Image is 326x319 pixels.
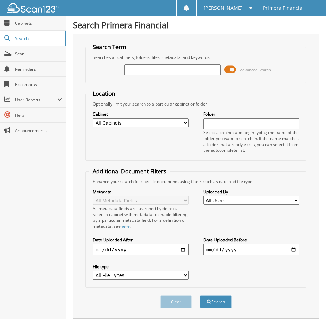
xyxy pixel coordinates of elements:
span: Help [15,112,62,118]
label: Uploaded By [203,189,299,195]
span: Announcements [15,127,62,133]
div: Searches all cabinets, folders, files, metadata, and keywords [89,54,302,60]
legend: Additional Document Filters [89,168,170,175]
div: Select a cabinet and begin typing the name of the folder you want to search in. If the name match... [203,130,299,153]
span: User Reports [15,97,57,103]
div: All metadata fields are searched by default. Select a cabinet with metadata to enable filtering b... [93,205,189,229]
span: Primera Financial [263,6,304,10]
span: Bookmarks [15,81,62,87]
label: File type [93,264,189,270]
label: Date Uploaded Before [203,237,299,243]
label: Date Uploaded After [93,237,189,243]
span: Reminders [15,66,62,72]
button: Search [200,295,232,308]
span: Advanced Search [240,67,271,72]
input: end [203,244,299,255]
label: Cabinet [93,111,189,117]
span: Scan [15,51,62,57]
label: Folder [203,111,299,117]
div: Enhance your search for specific documents using filters such as date and file type. [89,179,302,185]
a: here [121,223,130,229]
h1: Search Primera Financial [73,19,319,31]
legend: Search Term [89,43,130,51]
input: start [93,244,189,255]
span: Search [15,36,61,41]
button: Clear [160,295,192,308]
span: [PERSON_NAME] [204,6,243,10]
span: Cabinets [15,20,62,26]
img: scan123-logo-white.svg [7,3,59,13]
label: Metadata [93,189,189,195]
legend: Location [89,90,119,98]
div: Optionally limit your search to a particular cabinet or folder [89,101,302,107]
